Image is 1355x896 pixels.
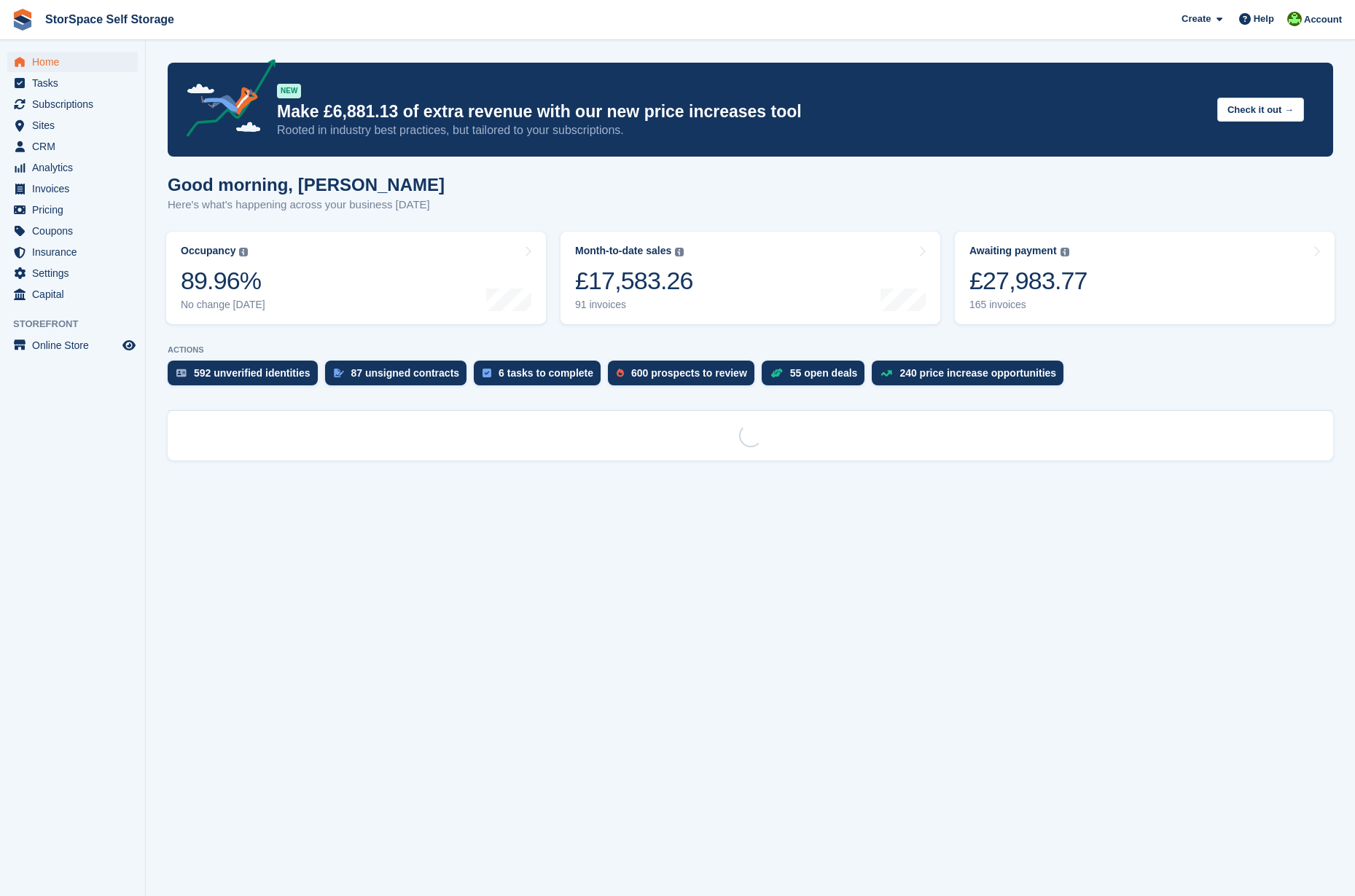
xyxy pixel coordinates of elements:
span: Online Store [32,335,120,355]
div: £27,983.77 [969,266,1087,296]
div: 91 invoices [575,299,693,311]
p: Make £6,881.13 of extra revenue with our new price increases tool [277,101,1206,122]
span: Invoices [32,178,120,199]
a: menu [7,221,138,241]
div: Occupancy [181,245,235,257]
div: 165 invoices [969,299,1087,311]
a: menu [7,200,138,220]
img: stora-icon-8386f47178a22dfd0bd8f6a31ec36ba5ce8667c1dd55bd0f319d3a0aa187defe.svg [12,9,34,31]
p: ACTIONS [168,345,1333,355]
div: 600 prospects to review [631,367,747,379]
span: Analytics [32,157,120,178]
span: Insurance [32,242,120,262]
div: 240 price increase opportunities [899,367,1056,379]
p: Rooted in industry best practices, but tailored to your subscriptions. [277,122,1206,138]
a: menu [7,52,138,72]
div: Month-to-date sales [575,245,671,257]
a: menu [7,94,138,114]
div: 592 unverified identities [194,367,311,379]
button: Check it out → [1217,98,1304,122]
a: 592 unverified identities [168,361,325,393]
span: Sites [32,115,120,135]
img: prospect-51fa495bee0391a8d652442698ab0144808aea92771e9ea1ae160a38d050c398.svg [617,369,624,377]
a: menu [7,242,138,262]
h1: Good morning, [PERSON_NAME] [168,175,445,194]
span: Account [1304,12,1342,27]
div: NEW [277,84,301,98]
img: icon-info-grey-7440780725fd019a000dd9b08b2336e03edf1995a4989e88bcd33f0948082b44.svg [1061,248,1069,256]
a: menu [7,157,138,178]
a: menu [7,263,138,283]
a: StorSpace Self Storage [39,7,180,31]
a: 87 unsigned contracts [325,361,475,393]
img: task-75834270c22a3079a89374b754ae025e5fb1db73e45f91037f5363f120a921f8.svg [483,369,491,377]
span: Capital [32,284,120,304]
span: Tasks [32,73,120,93]
div: £17,583.26 [575,266,693,296]
a: Occupancy 89.96% No change [DATE] [166,232,546,324]
div: No change [DATE] [181,299,265,311]
img: contract_signature_icon-13c848040528278c33f63329250d36e43548de30e8caae1d1a13099fd9432cc5.svg [334,369,344,377]
span: Pricing [32,200,120,220]
img: icon-info-grey-7440780725fd019a000dd9b08b2336e03edf1995a4989e88bcd33f0948082b44.svg [675,248,684,256]
span: Subscriptions [32,94,120,114]
div: 87 unsigned contracts [351,367,460,379]
a: menu [7,178,138,199]
div: 55 open deals [790,367,858,379]
div: Awaiting payment [969,245,1057,257]
span: Coupons [32,221,120,241]
span: CRM [32,136,120,157]
span: Settings [32,263,120,283]
span: Storefront [13,317,145,331]
a: 6 tasks to complete [474,361,608,393]
img: icon-info-grey-7440780725fd019a000dd9b08b2336e03edf1995a4989e88bcd33f0948082b44.svg [239,248,248,256]
a: menu [7,136,138,157]
a: menu [7,115,138,135]
a: menu [7,335,138,355]
img: verify_identity-adf6edd0f0f0b5bbfe63781bf79b02c33cf7c696d77639b501bdc392416b5a36.svg [176,369,187,377]
a: 600 prospects to review [608,361,762,393]
a: 240 price increase opportunities [872,361,1071,393]
img: deal-1b604bf984904fb50ccaf53a9ad4b4a5d6e5aea283cecdc64d6e3604feb123c2.svg [770,368,783,378]
a: menu [7,284,138,304]
a: 55 open deals [762,361,872,393]
span: Help [1254,12,1274,26]
img: Jon Pace [1287,12,1302,26]
a: Awaiting payment £27,983.77 165 invoices [955,232,1335,324]
a: Preview store [120,337,138,354]
div: 89.96% [181,266,265,296]
a: Month-to-date sales £17,583.26 91 invoices [561,232,940,324]
div: 6 tasks to complete [499,367,593,379]
span: Home [32,52,120,72]
span: Create [1182,12,1211,26]
img: price-adjustments-announcement-icon-8257ccfd72463d97f412b2fc003d46551f7dbcb40ab6d574587a9cd5c0d94... [174,59,276,142]
p: Here's what's happening across your business [DATE] [168,197,445,213]
a: menu [7,73,138,93]
img: price_increase_opportunities-93ffe204e8149a01c8c9dc8f82e8f89637d9d84a8eef4429ea346261dce0b2c0.svg [880,370,892,377]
